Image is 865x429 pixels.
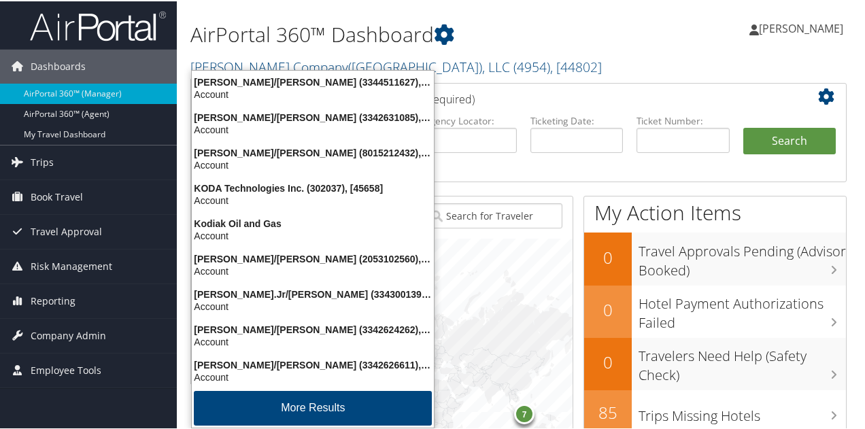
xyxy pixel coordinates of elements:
[184,358,442,370] div: [PERSON_NAME]/[PERSON_NAME] (3342626611), [24577]
[584,231,846,284] a: 0Travel Approvals Pending (Advisor Booked)
[31,179,83,213] span: Book Travel
[637,113,729,126] label: Ticket Number:
[31,213,102,247] span: Travel Approval
[184,252,442,264] div: [PERSON_NAME]/[PERSON_NAME] (2053102560), [17569]
[514,402,535,423] div: 7
[184,158,442,170] div: Account
[424,113,517,126] label: Agency Locator:
[31,144,54,178] span: Trips
[184,145,442,158] div: [PERSON_NAME]/[PERSON_NAME] (8015212432), [2123]
[513,56,550,75] span: ( 4954 )
[584,349,632,373] h2: 0
[184,216,442,228] div: Kodiak Oil and Gas
[550,56,602,75] span: , [ 44802 ]
[184,264,442,276] div: Account
[639,286,846,331] h3: Hotel Payment Authorizations Failed
[584,337,846,389] a: 0Travelers Need Help (Safety Check)
[184,299,442,311] div: Account
[184,370,442,382] div: Account
[184,322,442,334] div: [PERSON_NAME]/[PERSON_NAME] (3342624262), [25121]
[31,318,106,351] span: Company Admin
[639,398,846,424] h3: Trips Missing Hotels
[184,122,442,135] div: Account
[184,75,442,87] div: [PERSON_NAME]/[PERSON_NAME] (3344511627), [25663]
[584,284,846,337] a: 0Hotel Payment Authorizations Failed
[184,228,442,241] div: Account
[749,7,857,48] a: [PERSON_NAME]
[184,193,442,205] div: Account
[639,339,846,383] h3: Travelers Need Help (Safety Check)
[184,181,442,193] div: KODA Technologies Inc. (302037), [45658]
[530,113,623,126] label: Ticketing Date:
[194,390,432,424] button: More Results
[184,87,442,99] div: Account
[190,19,634,48] h1: AirPortal 360™ Dashboard
[584,245,632,268] h2: 0
[584,197,846,226] h1: My Action Items
[759,20,843,35] span: [PERSON_NAME]
[184,110,442,122] div: [PERSON_NAME]/[PERSON_NAME] (3342631085), [23441]
[31,283,75,317] span: Reporting
[428,202,562,227] input: Search for Traveler
[184,334,442,347] div: Account
[584,297,632,320] h2: 0
[584,400,632,423] h2: 85
[184,287,442,299] div: [PERSON_NAME].Jr/[PERSON_NAME] (3343001396), [24575]
[30,9,166,41] img: airportal-logo.png
[211,84,782,107] h2: Airtinerary Lookup
[31,352,101,386] span: Employee Tools
[743,126,836,154] button: Search
[639,234,846,279] h3: Travel Approvals Pending (Advisor Booked)
[31,48,86,82] span: Dashboards
[31,248,112,282] span: Risk Management
[190,56,602,75] a: [PERSON_NAME] Company([GEOGRAPHIC_DATA]), LLC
